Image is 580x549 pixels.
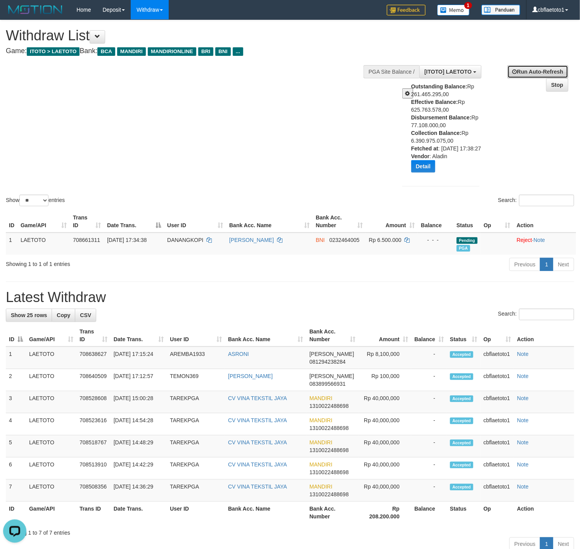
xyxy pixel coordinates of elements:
th: ID [6,502,26,524]
a: Copy [52,309,75,322]
a: ASRONI [228,351,249,357]
a: Previous [509,258,540,271]
span: DANANGKOPI [167,237,203,243]
span: Accepted [450,462,473,468]
td: Rp 8,100,000 [358,347,411,369]
span: [ITOTO] LAETOTO [424,69,472,75]
input: Search: [519,309,574,320]
td: [DATE] 14:42:29 [111,457,167,480]
td: Rp 40,000,000 [358,457,411,480]
div: Showing 1 to 1 of 1 entries [6,257,236,268]
b: Disbursement Balance: [411,114,472,121]
td: [DATE] 15:00:28 [111,391,167,413]
a: 1 [540,258,553,271]
td: 5 [6,435,26,457]
th: Op: activate to sort column ascending [480,325,514,347]
span: [DATE] 17:34:38 [107,237,147,243]
a: Stop [546,78,568,91]
td: [DATE] 14:48:29 [111,435,167,457]
td: 708638627 [76,347,111,369]
span: Copy 081294238284 to clipboard [310,359,346,365]
td: · [514,233,576,255]
td: Rp 100,000 [358,369,411,391]
td: 6 [6,457,26,480]
td: LAETOTO [26,457,76,480]
td: [DATE] 14:54:28 [111,413,167,435]
span: Copy 0232464005 to clipboard [329,237,360,243]
th: Status [447,502,480,524]
td: 708518767 [76,435,111,457]
span: MANDIRI [310,483,332,490]
th: Action [514,325,574,347]
td: TAREKPGA [167,413,225,435]
span: 1 [464,2,473,9]
b: Vendor [411,153,429,159]
th: Trans ID: activate to sort column ascending [76,325,111,347]
a: CSV [75,309,96,322]
a: Note [517,483,529,490]
a: Note [517,373,529,379]
td: cbflaetoto1 [480,391,514,413]
th: Game/API [26,502,76,524]
th: Balance [411,502,447,524]
span: ITOTO > LAETOTO [27,47,80,56]
td: LAETOTO [26,413,76,435]
b: Effective Balance: [411,99,458,105]
td: [DATE] 17:15:24 [111,347,167,369]
td: TAREKPGA [167,457,225,480]
td: LAETOTO [26,391,76,413]
th: User ID [167,502,225,524]
img: Feedback.jpg [387,5,426,16]
span: Copy 1310022488698 to clipboard [310,425,349,431]
div: Showing 1 to 7 of 7 entries [6,526,574,537]
td: LAETOTO [17,233,70,255]
td: TAREKPGA [167,391,225,413]
td: 708640509 [76,369,111,391]
td: cbflaetoto1 [480,369,514,391]
span: MANDIRIONLINE [148,47,196,56]
span: Copy 1310022488698 to clipboard [310,447,349,453]
span: MANDIRI [310,439,332,445]
span: PGA [457,245,470,252]
td: 708508356 [76,480,111,502]
img: Button%20Memo.svg [437,5,470,16]
td: - [411,347,447,369]
span: MANDIRI [310,461,332,468]
th: Op: activate to sort column ascending [481,211,514,233]
span: Show 25 rows [11,312,47,318]
td: Rp 40,000,000 [358,413,411,435]
span: BNI [316,237,325,243]
th: ID: activate to sort column descending [6,325,26,347]
th: Date Trans.: activate to sort column descending [104,211,164,233]
th: Rp 208.200.000 [358,502,411,524]
td: cbflaetoto1 [480,347,514,369]
a: Note [517,395,529,401]
td: Rp 40,000,000 [358,391,411,413]
h4: Game: Bank: [6,47,379,55]
span: 708661311 [73,237,100,243]
td: Rp 40,000,000 [358,435,411,457]
td: TAREKPGA [167,435,225,457]
span: [PERSON_NAME] [310,351,354,357]
td: Rp 40,000,000 [358,480,411,502]
a: Note [517,351,529,357]
a: Reject [517,237,532,243]
td: 7 [6,480,26,502]
td: TAREKPGA [167,480,225,502]
span: Accepted [450,351,473,358]
a: [PERSON_NAME] [229,237,274,243]
td: cbflaetoto1 [480,435,514,457]
span: [PERSON_NAME] [310,373,354,379]
td: [DATE] 14:36:29 [111,480,167,502]
a: Note [533,237,545,243]
b: Fetched at [411,145,438,152]
a: [PERSON_NAME] [228,373,273,379]
td: cbflaetoto1 [480,480,514,502]
span: Accepted [450,484,473,490]
span: BRI [198,47,213,56]
span: BNI [215,47,230,56]
th: Amount: activate to sort column ascending [358,325,411,347]
th: Date Trans.: activate to sort column ascending [111,325,167,347]
td: AREMBA1933 [167,347,225,369]
span: Accepted [450,418,473,424]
